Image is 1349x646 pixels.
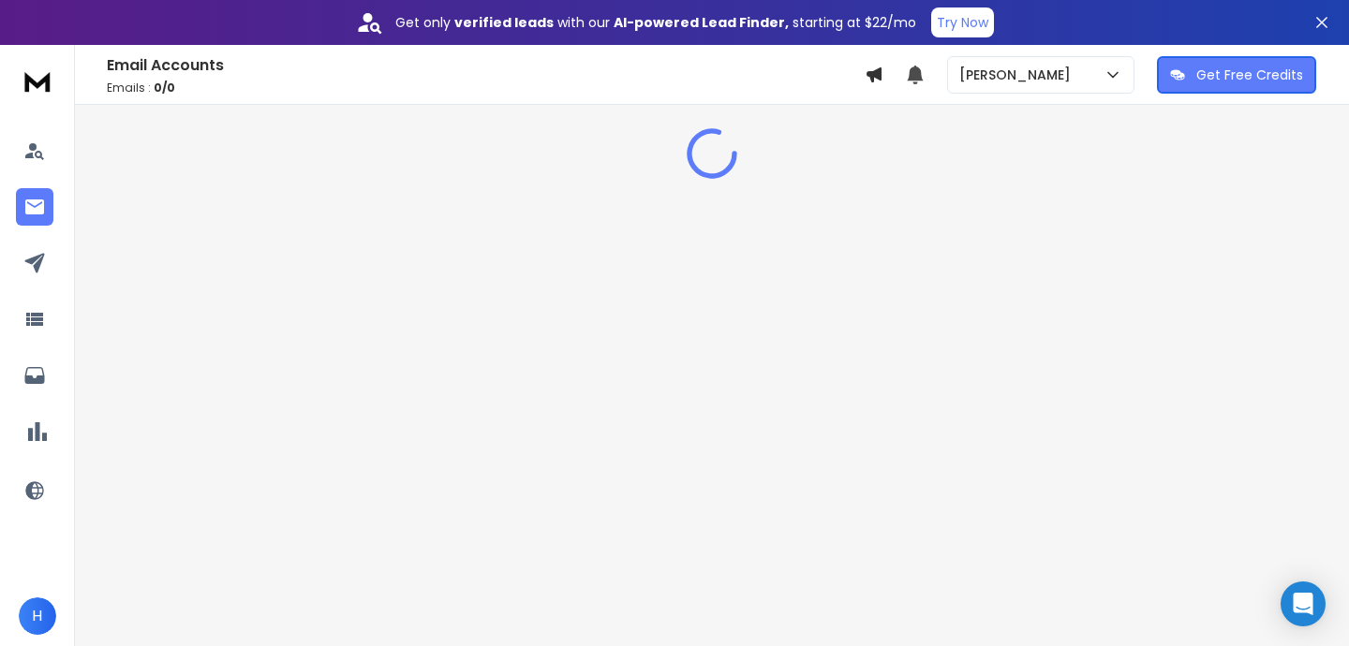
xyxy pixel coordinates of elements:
[19,64,56,98] img: logo
[107,81,865,95] p: Emails :
[154,80,175,95] span: 0 / 0
[937,13,988,32] p: Try Now
[1281,581,1326,626] div: Open Intercom Messenger
[107,54,865,77] h1: Email Accounts
[1196,66,1303,84] p: Get Free Credits
[395,13,916,32] p: Get only with our starting at $22/mo
[19,597,56,635] button: H
[614,13,789,32] strong: AI-powered Lead Finder,
[1157,56,1316,94] button: Get Free Credits
[454,13,554,32] strong: verified leads
[931,7,994,37] button: Try Now
[959,66,1078,84] p: [PERSON_NAME]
